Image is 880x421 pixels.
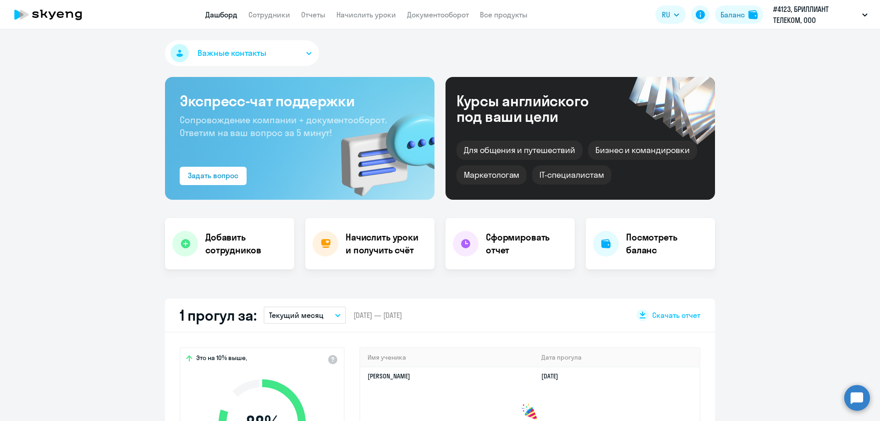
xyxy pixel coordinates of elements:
[264,306,346,324] button: Текущий месяц
[652,310,700,320] span: Скачать отчет
[301,10,325,19] a: Отчеты
[407,10,469,19] a: Документооборот
[188,170,238,181] div: Задать вопрос
[269,310,324,321] p: Текущий месяц
[205,10,237,19] a: Дашборд
[456,165,527,185] div: Маркетологам
[180,92,420,110] h3: Экспресс-чат поддержки
[480,10,528,19] a: Все продукты
[769,4,872,26] button: #4123, БРИЛЛИАНТ ТЕЛЕКОМ, ООО
[368,372,410,380] a: [PERSON_NAME]
[336,10,396,19] a: Начислить уроки
[205,231,287,257] h4: Добавить сотрудников
[165,40,319,66] button: Важные контакты
[748,10,758,19] img: balance
[180,114,387,138] span: Сопровождение компании + документооборот. Ответим на ваш вопрос за 5 минут!
[346,231,425,257] h4: Начислить уроки и получить счёт
[655,5,686,24] button: RU
[773,4,858,26] p: #4123, БРИЛЛИАНТ ТЕЛЕКОМ, ООО
[328,97,434,200] img: bg-img
[360,348,534,367] th: Имя ученика
[715,5,763,24] button: Балансbalance
[486,231,567,257] h4: Сформировать отчет
[456,141,583,160] div: Для общения и путешествий
[534,348,699,367] th: Дата прогула
[588,141,697,160] div: Бизнес и командировки
[541,372,566,380] a: [DATE]
[662,9,670,20] span: RU
[180,306,256,324] h2: 1 прогул за:
[248,10,290,19] a: Сотрудники
[196,354,247,365] span: Это на 10% выше,
[720,9,745,20] div: Баланс
[353,310,402,320] span: [DATE] — [DATE]
[180,167,247,185] button: Задать вопрос
[198,47,266,59] span: Важные контакты
[626,231,708,257] h4: Посмотреть баланс
[532,165,611,185] div: IT-специалистам
[456,93,613,124] div: Курсы английского под ваши цели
